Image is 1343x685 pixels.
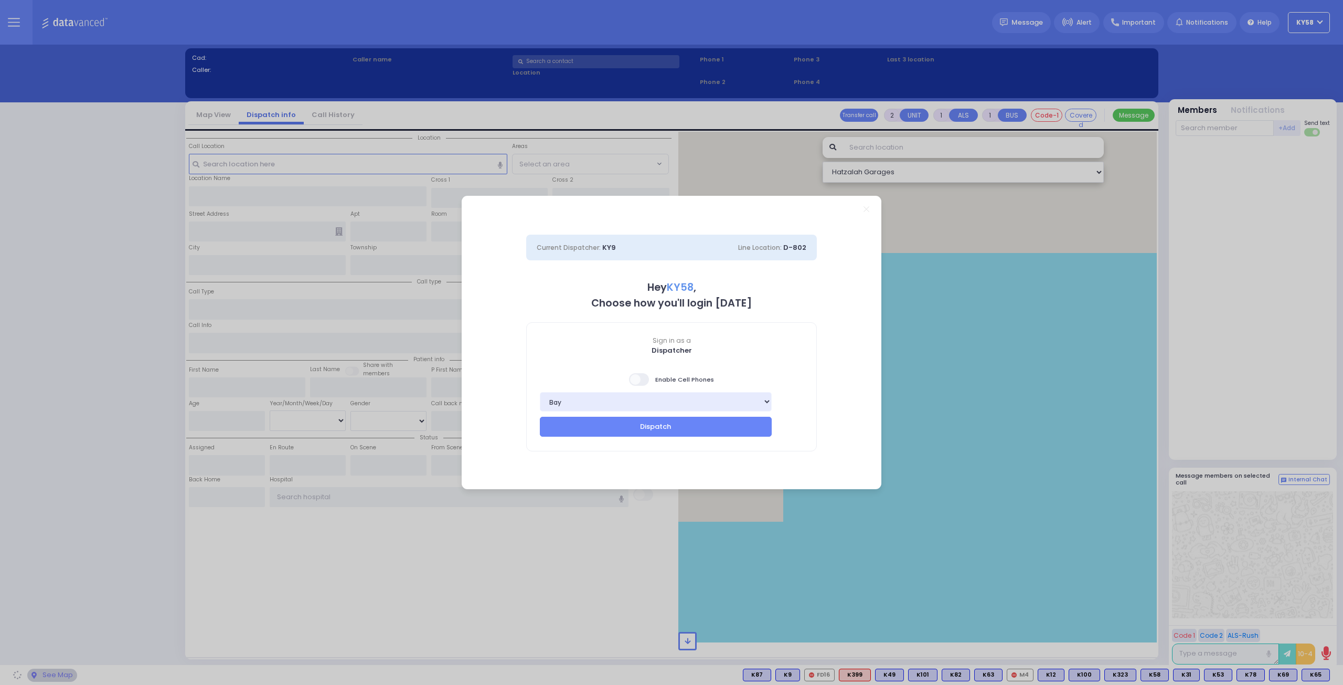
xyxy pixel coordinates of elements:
[667,280,694,294] span: KY58
[591,296,752,310] b: Choose how you'll login [DATE]
[652,345,692,355] b: Dispatcher
[629,372,714,387] span: Enable Cell Phones
[540,417,772,437] button: Dispatch
[647,280,696,294] b: Hey ,
[527,336,816,345] span: Sign in as a
[537,243,601,252] span: Current Dispatcher:
[602,243,616,252] span: KY9
[738,243,782,252] span: Line Location:
[783,243,806,252] span: D-802
[864,206,869,212] a: Close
